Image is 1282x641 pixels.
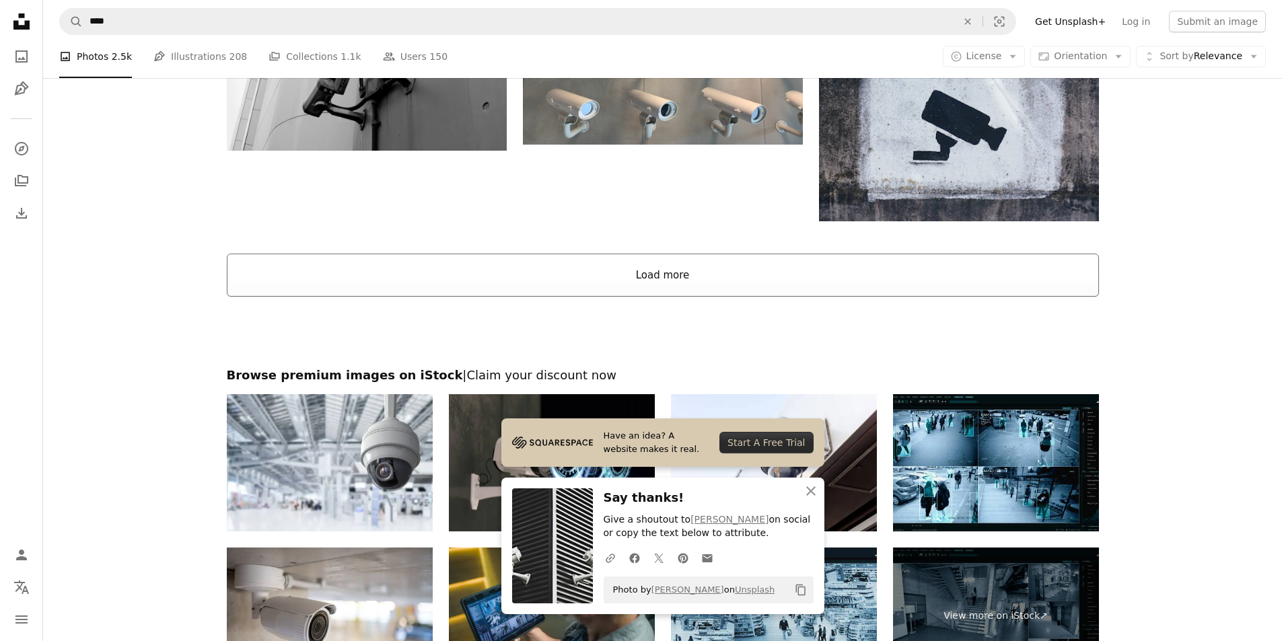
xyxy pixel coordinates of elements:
[1160,50,1193,61] span: Sort by
[695,544,719,571] a: Share over email
[227,394,433,531] img: Security camera or cctv camera in airport
[606,579,775,601] span: Photo by on
[269,35,361,78] a: Collections 1.1k
[227,254,1099,297] button: Load more
[1114,11,1158,32] a: Log in
[719,432,813,453] div: Start A Free Trial
[690,514,769,525] a: [PERSON_NAME]
[966,50,1002,61] span: License
[429,49,448,64] span: 150
[462,368,616,382] span: | Claim your discount now
[1160,50,1242,63] span: Relevance
[1027,11,1114,32] a: Get Unsplash+
[819,36,1099,221] img: black and white rectangular frame
[671,394,877,531] img: Surveillance cameras in the city
[893,394,1099,531] img: CCTV AI Facial Recognition Camera Authentificating People on Street. Security Camera Surveillance...
[8,574,35,601] button: Language
[671,544,695,571] a: Share on Pinterest
[983,9,1016,34] button: Visual search
[1054,50,1107,61] span: Orientation
[604,488,814,508] h3: Say thanks!
[8,541,35,568] a: Log in / Sign up
[647,544,671,571] a: Share on Twitter
[819,122,1099,134] a: black and white rectangular frame
[8,606,35,633] button: Menu
[604,513,814,540] p: Give a shoutout to on social or copy the text below to attribute.
[651,585,724,595] a: [PERSON_NAME]
[8,167,35,194] a: Collections
[8,75,35,102] a: Illustrations
[1169,11,1266,32] button: Submit an image
[8,43,35,70] a: Photos
[604,429,709,456] span: Have an idea? A website makes it real.
[60,9,83,34] button: Search Unsplash
[735,585,775,595] a: Unsplash
[341,49,361,64] span: 1.1k
[8,8,35,38] a: Home — Unsplash
[943,46,1026,67] button: License
[229,49,248,64] span: 208
[153,35,247,78] a: Illustrations 208
[449,394,655,531] img: Security Cam with Digital HUD
[789,578,812,601] button: Copy to clipboard
[953,9,983,34] button: Clear
[59,8,1016,35] form: Find visuals sitewide
[1136,46,1266,67] button: Sort byRelevance
[512,432,593,453] img: file-1705255347840-230a6ab5bca9image
[383,35,448,78] a: Users 150
[227,367,1099,383] h2: Browse premium images on iStock
[8,135,35,162] a: Explore
[501,418,824,467] a: Have an idea? A website makes it real.Start A Free Trial
[1030,46,1131,67] button: Orientation
[622,544,647,571] a: Share on Facebook
[8,200,35,227] a: Download History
